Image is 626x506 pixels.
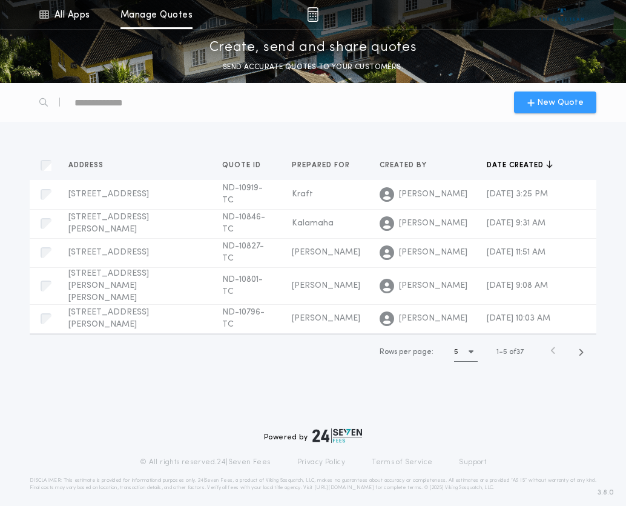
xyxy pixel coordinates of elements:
span: Kalamaha [292,219,334,228]
span: [DATE] 9:31 AM [487,219,545,228]
span: New Quote [537,96,584,109]
div: Powered by [264,428,362,443]
button: 5 [454,342,478,362]
span: [DATE] 9:08 AM [487,281,548,290]
span: 1 [496,348,499,356]
span: [STREET_ADDRESS] [68,190,149,199]
img: vs-icon [539,8,585,21]
span: 3.8.0 [598,487,614,498]
span: [PERSON_NAME] [292,314,360,323]
p: © All rights reserved. 24|Seven Fees [140,458,271,467]
span: [DATE] 11:51 AM [487,248,545,257]
a: [URL][DOMAIN_NAME] [314,485,374,490]
span: [PERSON_NAME] [399,247,467,259]
span: ND-10796-TC [222,308,265,329]
span: Date created [487,161,546,170]
span: [STREET_ADDRESS][PERSON_NAME] [68,308,149,329]
span: ND-10801-TC [222,275,263,296]
button: Created by [380,159,436,171]
span: [DATE] 3:25 PM [487,190,548,199]
span: [PERSON_NAME] [399,313,467,325]
span: Address [68,161,106,170]
a: Privacy Policy [297,458,346,467]
button: New Quote [514,92,596,113]
span: Kraft [292,190,313,199]
p: Create, send and share quotes [209,38,417,58]
span: Rows per page: [380,348,433,356]
span: Created by [380,161,429,170]
button: Quote ID [222,159,270,171]
span: [STREET_ADDRESS] [68,248,149,257]
a: Terms of Service [372,458,432,467]
span: ND-10827-TC [222,242,264,263]
button: Address [68,159,113,171]
span: ND-10919-TC [222,184,263,205]
span: [STREET_ADDRESS][PERSON_NAME][PERSON_NAME] [68,269,149,302]
span: 5 [503,348,507,356]
span: [PERSON_NAME] [399,218,467,230]
span: [PERSON_NAME] [399,280,467,292]
h1: 5 [454,346,458,358]
span: [PERSON_NAME] [399,188,467,201]
span: [PERSON_NAME] [292,281,360,290]
img: logo [312,428,362,443]
button: Date created [487,159,553,171]
span: of 37 [509,347,524,358]
span: Quote ID [222,161,263,170]
a: Support [459,458,486,467]
p: DISCLAIMER: This estimate is provided for informational purposes only. 24|Seven Fees, a product o... [30,477,596,491]
span: ND-10846-TC [222,213,265,234]
span: Prepared for [292,161,352,170]
span: [DATE] 10:03 AM [487,314,550,323]
span: [STREET_ADDRESS][PERSON_NAME] [68,213,149,234]
span: [PERSON_NAME] [292,248,360,257]
p: SEND ACCURATE QUOTES TO YOUR CUSTOMERS. [223,61,403,73]
img: img [307,7,318,22]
